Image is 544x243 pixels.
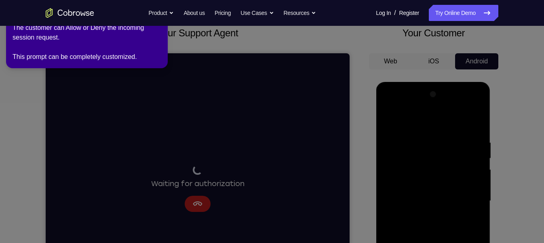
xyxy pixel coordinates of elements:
[13,23,161,62] div: The customer can Allow or Deny the incoming session request. This prompt can be completely custom...
[215,5,231,21] a: Pricing
[376,5,391,21] a: Log In
[429,5,498,21] a: Try Online Demo
[183,5,205,21] a: About us
[284,5,316,21] button: Resources
[139,142,165,159] button: Cancel
[399,5,419,21] a: Register
[46,8,94,18] a: Go to the home page
[240,5,274,21] button: Use Cases
[394,8,396,18] span: /
[105,112,199,136] div: Waiting for authorization
[149,5,174,21] button: Product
